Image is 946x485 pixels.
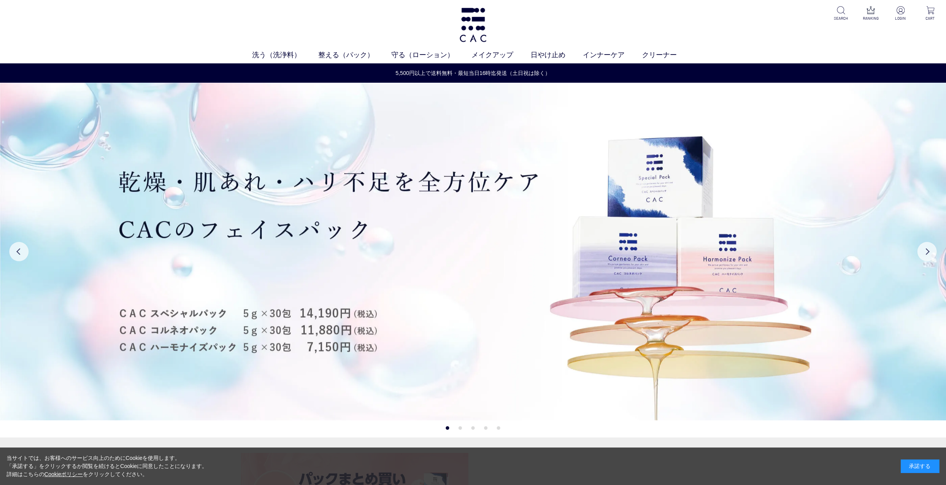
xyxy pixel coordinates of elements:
button: 3 of 5 [471,426,475,430]
a: RANKING [861,6,880,21]
p: LOGIN [891,15,910,21]
a: 日やけ止め [531,50,583,60]
button: Next [917,242,937,261]
button: 5 of 5 [497,426,500,430]
p: RANKING [861,15,880,21]
div: 当サイトでは、お客様へのサービス向上のためにCookieを使用します。 「承諾する」をクリックするか閲覧を続けるとCookieに同意したことになります。 詳細はこちらの をクリックしてください。 [7,454,208,478]
a: SEARCH [832,6,850,21]
a: Cookieポリシー [44,471,83,477]
button: Previous [9,242,29,261]
p: SEARCH [832,15,850,21]
button: 2 of 5 [459,426,462,430]
a: CART [921,6,940,21]
a: クリーナー [642,50,694,60]
div: 承諾する [901,459,939,473]
p: CART [921,15,940,21]
a: 洗う（洗浄料） [252,50,318,60]
img: logo [458,8,488,42]
a: LOGIN [891,6,910,21]
a: 守る（ローション） [391,50,471,60]
a: メイクアップ [471,50,531,60]
button: 4 of 5 [484,426,488,430]
a: 5,500円以上で送料無料・最短当日16時迄発送（土日祝は除く） [0,69,946,77]
a: 整える（パック） [318,50,391,60]
button: 1 of 5 [446,426,449,430]
a: インナーケア [583,50,642,60]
